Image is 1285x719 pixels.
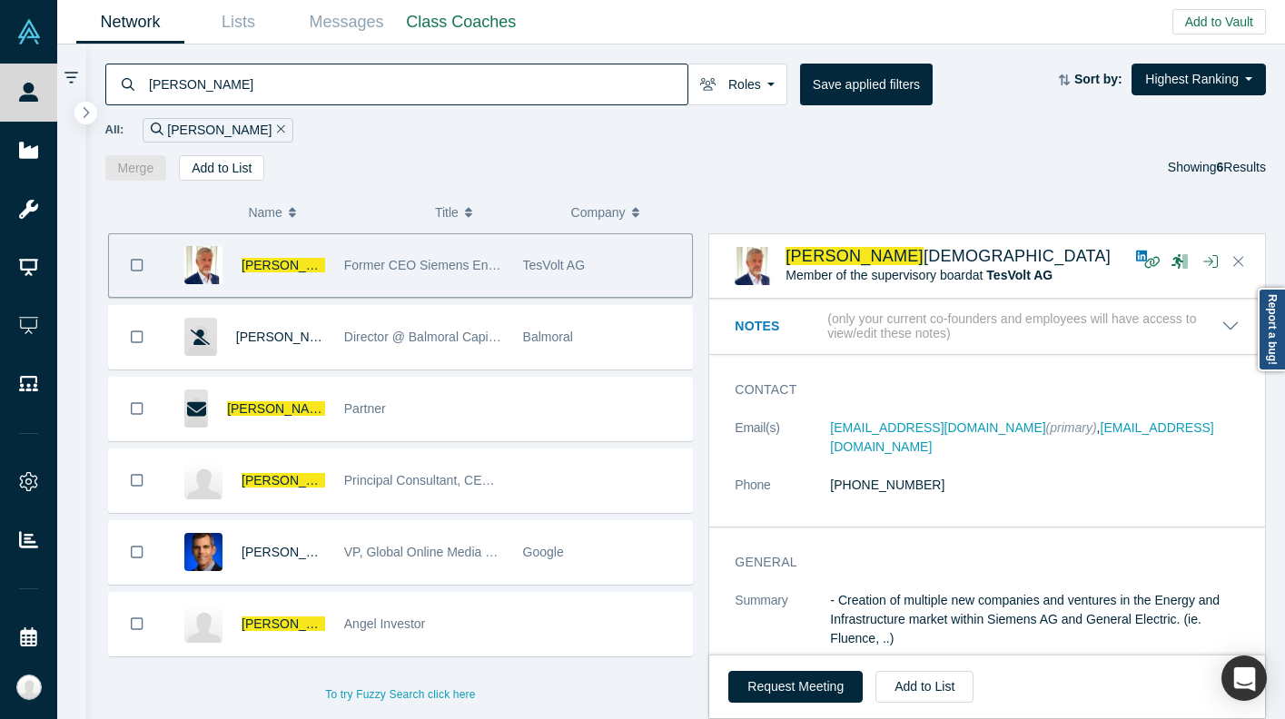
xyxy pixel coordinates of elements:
span: All: [105,121,124,139]
span: Principal Consultant, CEO, Owner, Founder @ sic[!]sec [344,473,656,488]
img: Richard Alfonsi's Profile Image [184,533,222,571]
button: Close [1225,248,1252,277]
button: Bookmark [109,449,165,512]
img: Ralf Reinhardt's Profile Image [184,461,222,499]
input: Search by name, title, company, summary, expertise, investment criteria or topics of focus [147,63,687,105]
span: [PERSON_NAME] [242,258,346,272]
span: [PERSON_NAME] [786,247,924,265]
button: Bookmark [109,378,165,440]
button: Request Meeting [728,671,863,703]
dd: , [830,419,1240,457]
p: (only your current co-founders and employees will have access to view/edit these notes) [827,311,1221,342]
button: Highest Ranking [1132,64,1266,95]
a: [PERSON_NAME][DEMOGRAPHIC_DATA] [786,247,1111,265]
button: Bookmark [109,306,165,369]
button: Merge [105,155,167,181]
a: Lists [184,1,292,44]
a: [PERSON_NAME] [236,330,341,344]
span: Balmoral [523,330,573,344]
h3: Notes [735,317,824,336]
button: Remove Filter [272,120,285,141]
strong: 6 [1217,160,1224,174]
button: Add to List [179,155,264,181]
button: Roles [687,64,787,105]
button: Bookmark [109,234,165,297]
div: Showing [1168,155,1266,181]
button: Save applied filters [800,64,933,105]
img: Ralf Christian's Profile Image [184,246,222,284]
span: [PERSON_NAME] [242,473,346,488]
a: [PERSON_NAME] [242,258,489,272]
dt: Phone [735,476,830,514]
span: Former CEO Siemens Energy Management Division of SIEMENS AG [344,258,735,272]
a: Class Coaches [400,1,522,44]
button: Notes (only your current co-founders and employees will have access to view/edit these notes) [735,311,1240,342]
a: Messages [292,1,400,44]
strong: Sort by: [1074,72,1122,86]
button: To try Fuzzy Search click here [312,683,488,706]
a: [PHONE_NUMBER] [830,478,944,492]
span: Angel Investor [344,616,426,631]
span: Name [248,193,282,231]
span: Director @ Balmoral Capital Holdings Inc. [344,330,579,344]
h3: General [735,553,1214,572]
span: [PERSON_NAME] [242,616,346,631]
a: Network [76,1,184,44]
button: Name [248,193,416,231]
span: TesVolt AG [523,258,585,272]
span: Company [571,193,626,231]
button: Add to Vault [1172,9,1266,34]
a: [EMAIL_ADDRESS][DOMAIN_NAME] [830,420,1045,435]
span: Google [523,545,564,559]
span: (primary) [1046,420,1097,435]
a: [PERSON_NAME] [242,616,383,631]
button: Add to List [875,671,974,703]
a: [PERSON_NAME] [227,401,384,416]
span: [DEMOGRAPHIC_DATA] [924,247,1111,265]
p: - Creation of multiple new companies and ventures in the Energy and Infrastructure market within ... [830,591,1240,648]
a: [PERSON_NAME] [242,473,450,488]
button: Title [435,193,552,231]
span: VP, Global Online Media Sales [344,545,517,559]
img: Ralf Christian's Profile Image [735,247,773,285]
button: Bookmark [109,521,165,584]
img: Ralf Aigner's Profile Image [184,605,222,643]
a: [PERSON_NAME] [242,545,346,559]
button: Company [571,193,688,231]
span: [PERSON_NAME] [227,401,331,416]
span: Member of the supervisory board at [786,268,1053,282]
span: Partner [344,401,386,416]
img: Katinka Harsányi's Account [16,675,42,700]
span: Results [1217,160,1266,174]
img: Alchemist Vault Logo [16,19,42,44]
dt: Email(s) [735,419,830,476]
a: TesVolt AG [986,268,1053,282]
div: [PERSON_NAME] [143,118,293,143]
a: Report a bug! [1258,288,1285,371]
button: Bookmark [109,593,165,655]
span: Title [435,193,459,231]
h3: Contact [735,380,1214,399]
